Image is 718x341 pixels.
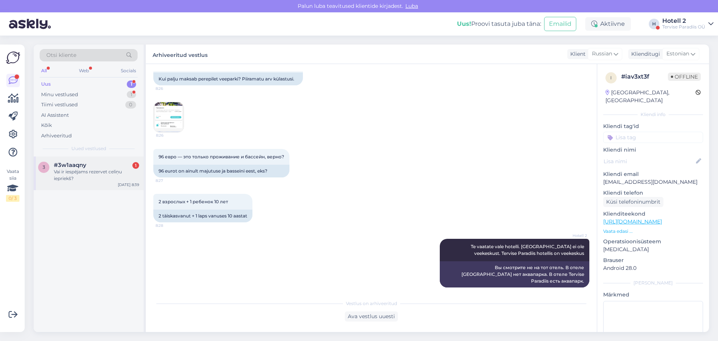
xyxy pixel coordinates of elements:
[457,20,471,27] b: Uus!
[605,89,696,104] div: [GEOGRAPHIC_DATA], [GEOGRAPHIC_DATA]
[41,112,69,119] div: AI Assistent
[603,228,703,235] p: Vaata edasi ...
[603,210,703,218] p: Klienditeekond
[628,50,660,58] div: Klienditugi
[159,154,284,159] span: 96 евро — это только проживание и бассейн, верно?
[567,50,586,58] div: Klient
[71,145,106,152] span: Uued vestlused
[440,261,589,287] div: Вы смотрите не на тот отель. В отеле [GEOGRAPHIC_DATA] нет аквапарка. В отеле Tervise Paradiis ес...
[156,223,184,228] span: 8:28
[592,50,612,58] span: Russian
[457,19,541,28] div: Proovi tasuta juba täna:
[132,162,139,169] div: 1
[662,24,705,30] div: Tervise Paradiis OÜ
[41,122,52,129] div: Kõik
[471,244,585,256] span: Te vaatate vale hotelli. [GEOGRAPHIC_DATA] ei ole veekeskust. Tervise Paradiis hotellis on veekeskus
[603,146,703,154] p: Kliendi nimi
[559,288,587,293] span: 8:58
[127,80,136,88] div: 1
[40,66,48,76] div: All
[118,182,139,188] div: [DATE] 8:39
[346,300,397,307] span: Vestlus on arhiveeritud
[46,51,76,59] span: Otsi kliente
[559,233,587,238] span: Hotell 2
[127,91,136,98] div: 1
[603,264,703,272] p: Android 28.0
[603,170,703,178] p: Kliendi email
[156,133,184,138] span: 8:26
[6,168,19,202] div: Vaata siia
[603,280,703,286] div: [PERSON_NAME]
[649,19,659,29] div: H
[603,291,703,299] p: Märkmed
[159,199,228,204] span: 2 взрослых + 1 ребенок 10 лет
[666,50,689,58] span: Estonian
[668,73,701,81] span: Offline
[603,218,662,225] a: [URL][DOMAIN_NAME]
[603,256,703,264] p: Brauser
[153,165,289,177] div: 96 eurot on ainult majutuse ja basseini eest, eks?
[610,75,612,80] span: i
[603,178,703,186] p: [EMAIL_ADDRESS][DOMAIN_NAME]
[77,66,90,76] div: Web
[54,168,139,182] div: Vai ir iespējams rezervet celiņu iepriekš?
[156,178,184,183] span: 8:27
[119,66,138,76] div: Socials
[603,238,703,246] p: Operatsioonisüsteem
[41,80,51,88] div: Uus
[6,195,19,202] div: 0 / 3
[153,210,252,222] div: 2 täiskasvanut + 1 laps vanuses 10 aastat
[662,18,714,30] a: Hotell 2Tervise Paradiis OÜ
[54,162,86,168] span: #3w1aaqny
[153,49,208,59] label: Arhiveeritud vestlus
[603,132,703,143] input: Lisa tag
[603,246,703,253] p: [MEDICAL_DATA]
[544,17,576,31] button: Emailid
[41,91,78,98] div: Minu vestlused
[585,17,631,31] div: Aktiivne
[41,132,72,140] div: Arhiveeritud
[153,73,303,85] div: Kui palju maksab perepilet veeparki? Piiramatu arv külastusi.
[43,164,45,170] span: 3
[403,3,420,9] span: Luba
[6,51,20,65] img: Askly Logo
[156,86,184,91] span: 8:26
[345,311,398,322] div: Ava vestlus uuesti
[154,102,184,132] img: Attachment
[125,101,136,109] div: 0
[604,157,694,165] input: Lisa nimi
[41,101,78,109] div: Tiimi vestlused
[603,122,703,130] p: Kliendi tag'id
[662,18,705,24] div: Hotell 2
[603,111,703,118] div: Kliendi info
[603,197,663,207] div: Küsi telefoninumbrit
[621,72,668,81] div: # iav3xt3f
[603,189,703,197] p: Kliendi telefon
